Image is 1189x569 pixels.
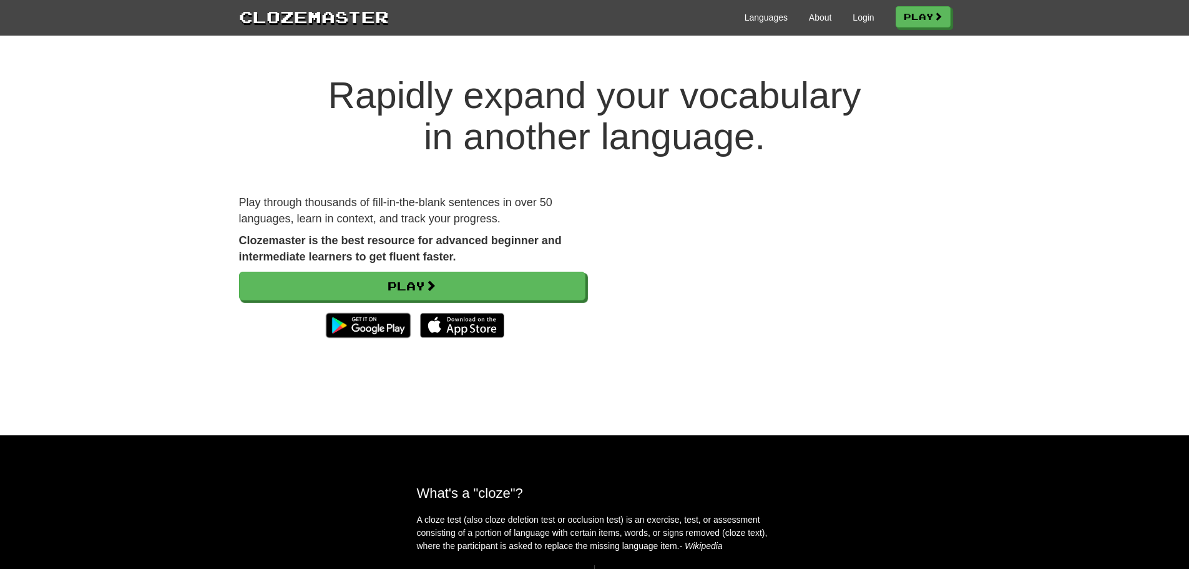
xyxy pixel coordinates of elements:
[239,195,585,227] p: Play through thousands of fill-in-the-blank sentences in over 50 languages, learn in context, and...
[239,5,389,28] a: Clozemaster
[417,513,773,553] p: A cloze test (also cloze deletion test or occlusion test) is an exercise, test, or assessment con...
[320,307,416,344] img: Get it on Google Play
[809,11,832,24] a: About
[239,272,585,300] a: Play
[680,541,723,551] em: - Wikipedia
[896,6,951,27] a: Play
[853,11,874,24] a: Login
[420,313,504,338] img: Download_on_the_App_Store_Badge_US-UK_135x40-25178aeef6eb6b83b96f5f2d004eda3bffbb37122de64afbaef7...
[745,11,788,24] a: Languages
[239,234,562,263] strong: Clozemaster is the best resource for advanced beginner and intermediate learners to get fluent fa...
[417,485,773,501] h2: What's a "cloze"?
